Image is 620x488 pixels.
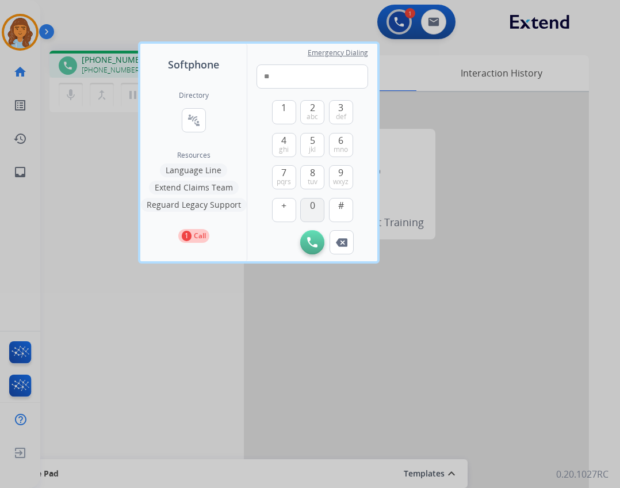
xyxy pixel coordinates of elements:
button: Language Line [160,163,227,177]
span: 3 [338,101,343,115]
span: ghi [279,145,289,154]
button: Extend Claims Team [149,181,239,195]
button: 3def [329,100,353,124]
span: def [336,112,346,121]
button: 7pqrs [272,165,296,189]
span: + [281,199,286,212]
span: 9 [338,166,343,180]
p: 1 [182,231,192,241]
button: 5jkl [300,133,324,157]
button: 4ghi [272,133,296,157]
span: mno [334,145,348,154]
span: 4 [281,134,286,147]
button: 6mno [329,133,353,157]
span: jkl [309,145,316,154]
mat-icon: connect_without_contact [187,113,201,127]
p: 0.20.1027RC [556,467,608,481]
button: 8tuv [300,165,324,189]
span: 2 [310,101,315,115]
button: 1 [272,100,296,124]
span: # [338,199,344,212]
button: # [329,198,353,222]
span: 1 [281,101,286,115]
span: 5 [310,134,315,147]
button: 0 [300,198,324,222]
button: + [272,198,296,222]
span: 0 [310,199,315,212]
span: 6 [338,134,343,147]
button: 9wxyz [329,165,353,189]
span: tuv [308,177,317,186]
p: Call [194,231,206,241]
span: Emergency Dialing [308,48,368,58]
img: call-button [307,237,317,247]
img: call-button [336,238,347,247]
span: Resources [177,151,211,160]
button: 2abc [300,100,324,124]
span: abc [307,112,318,121]
span: pqrs [277,177,291,186]
button: Reguard Legacy Support [141,198,247,212]
h2: Directory [179,91,209,100]
span: 8 [310,166,315,180]
button: 1Call [178,229,209,243]
span: 7 [281,166,286,180]
span: Softphone [168,56,219,73]
span: wxyz [333,177,349,186]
